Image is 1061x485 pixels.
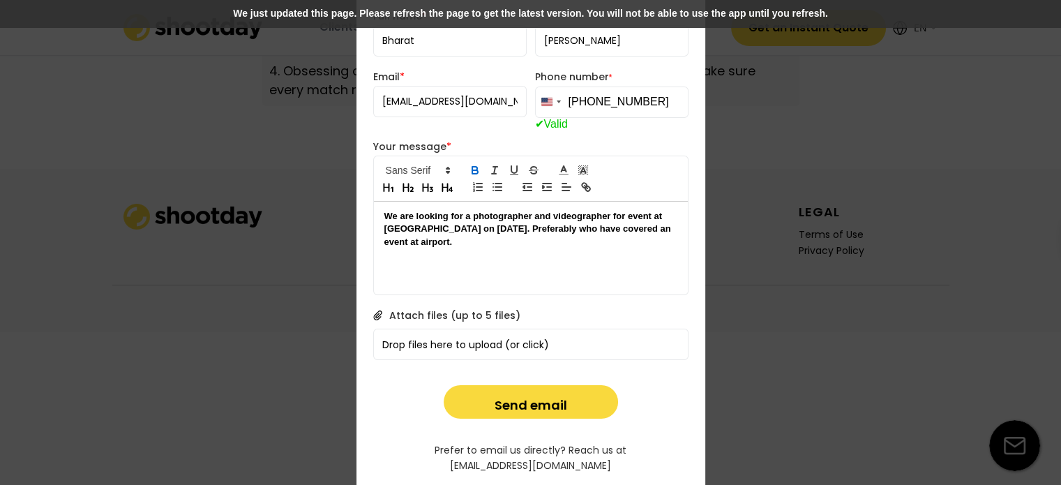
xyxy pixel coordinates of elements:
div: [EMAIL_ADDRESS][DOMAIN_NAME] [450,459,611,473]
button: Selected country [536,87,565,117]
span: Font color [554,162,573,179]
div: Prefer to email us directly? Reach us at [435,444,626,458]
input: (201) 555-0123 [535,87,688,118]
img: Icon%20metro-attachment.svg [373,311,382,320]
span: Highlight color [573,162,593,179]
span: Font [379,162,455,179]
button: Send email [444,385,618,419]
div: Email [373,70,520,83]
strong: We are looking for a photographer and videographer for event at [GEOGRAPHIC_DATA] on [DATE]. Pref... [384,211,674,247]
input: First name [373,25,527,57]
span: ✔Valid [535,119,605,130]
input: Last name [535,25,688,57]
input: Email [373,86,527,117]
div: Drop files here to upload (or click) [374,329,689,359]
div: Attach files (up to 5 files) [389,309,520,322]
div: Phone number [535,70,688,84]
span: Text alignment [557,179,576,195]
div: Your message [373,140,688,153]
